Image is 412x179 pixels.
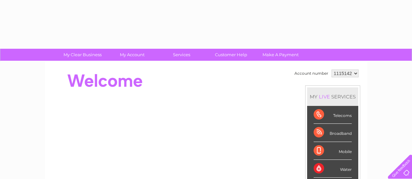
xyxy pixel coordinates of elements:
div: LIVE [318,94,331,100]
div: Mobile [314,142,352,160]
div: Telecoms [314,106,352,124]
div: Broadband [314,124,352,142]
a: My Clear Business [56,49,109,61]
div: Water [314,160,352,178]
td: Account number [293,68,330,79]
a: Customer Help [204,49,258,61]
a: Services [155,49,208,61]
a: Make A Payment [254,49,307,61]
div: MY SERVICES [307,87,358,106]
a: My Account [105,49,159,61]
